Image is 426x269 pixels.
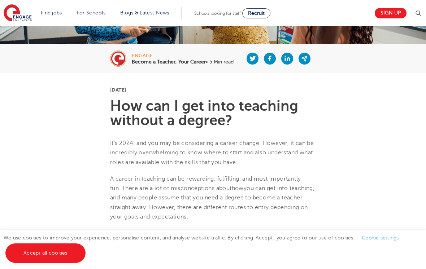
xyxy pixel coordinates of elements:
[110,185,314,220] span: you can get into teaching, and many people assume that you need a degree to become a teacher stra...
[132,59,234,65] p: • 5 Min read
[110,176,307,191] span: A career in teaching can be rewarding, fulfilling, and most importantly – fun. There are a lot of...
[194,11,241,16] span: Schools looking for staff
[375,8,407,18] a: Sign up
[232,185,244,191] span: how
[132,53,234,58] div: engage
[110,99,316,128] h1: How can I get into teaching without a degree?
[362,235,399,241] a: Cookie settings
[120,10,169,16] a: Blogs & Latest News
[4,4,32,22] img: Engage Education
[5,243,86,263] a: Accept all cookies
[4,235,406,256] span: We use cookies to improve your experience, personalise content, and analyse website traffic. By c...
[77,10,105,16] a: For Schools
[248,10,265,16] span: Recruit
[110,140,314,166] span: It’s 2024, and you may be considering a career change. However, it can be incredibly overwhelming...
[242,8,270,18] a: Recruit
[41,10,62,16] a: Find jobs
[110,87,316,92] p: [DATE]
[132,59,206,65] b: Become a Teacher, Your Career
